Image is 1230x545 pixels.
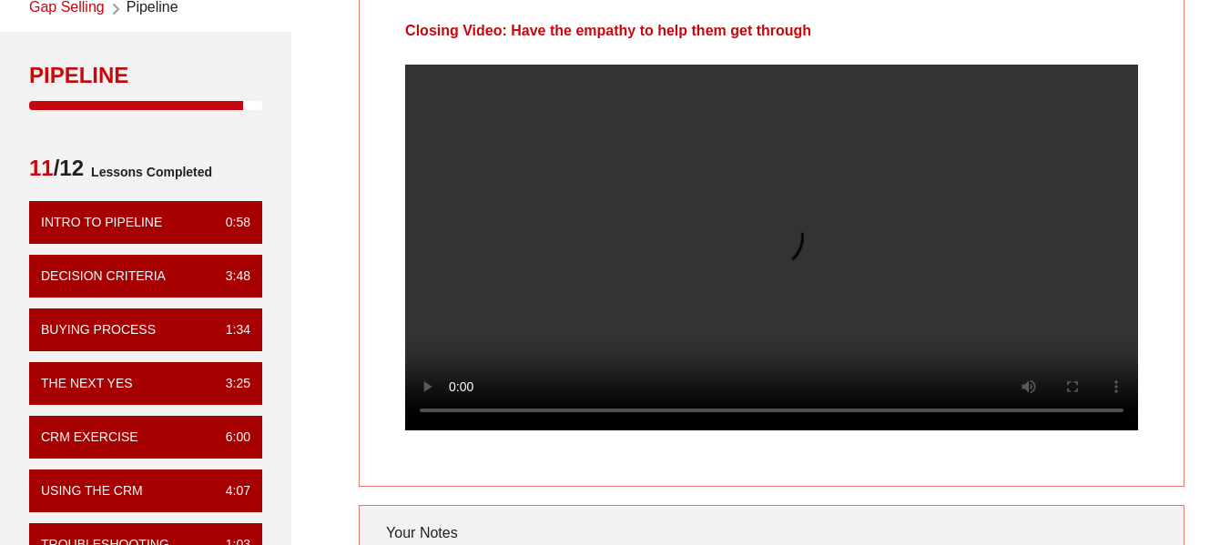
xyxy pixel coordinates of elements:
div: CRM Exercise [41,428,138,447]
div: Intro to pipeline [41,213,162,232]
div: 4:07 [211,481,250,500]
div: Buying Process [41,320,156,339]
span: 11 [29,156,54,180]
div: Pipeline [29,61,262,90]
span: Lessons Completed [84,154,212,190]
div: 0:58 [211,213,250,232]
div: 3:25 [211,374,250,393]
div: Using the CRM [41,481,143,500]
div: 1:34 [211,320,250,339]
div: 3:48 [211,267,250,286]
div: 6:00 [211,428,250,447]
div: Decision Criteria [41,267,166,286]
span: /12 [29,154,84,190]
div: The Next Yes [41,374,133,393]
